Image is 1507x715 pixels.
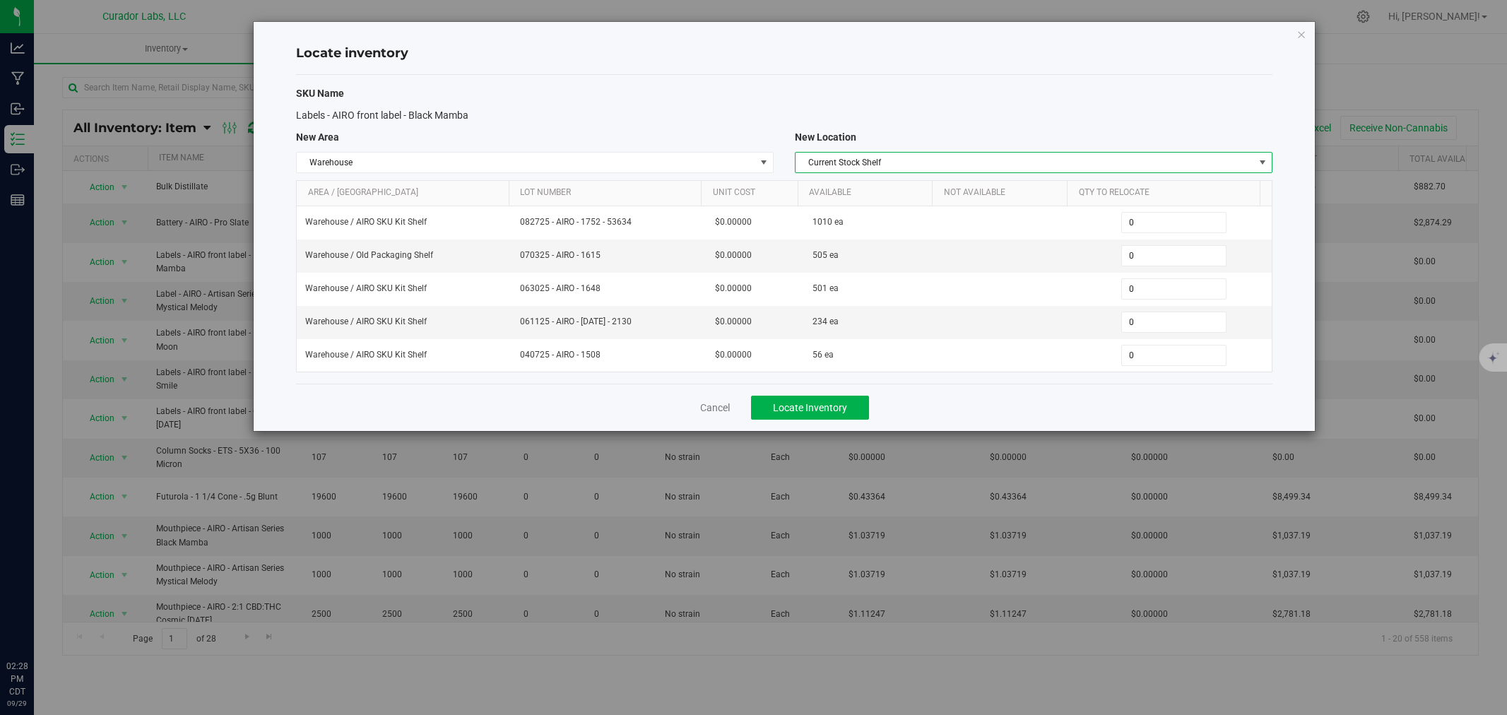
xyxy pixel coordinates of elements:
[520,249,698,262] span: 070325 - AIRO - 1615
[297,153,755,172] span: Warehouse
[700,401,730,415] a: Cancel
[751,396,869,420] button: Locate Inventory
[812,315,839,329] span: 234 ea
[715,249,752,262] span: $0.00000
[755,153,773,172] span: select
[1254,153,1272,172] span: select
[812,282,839,295] span: 501 ea
[715,282,752,295] span: $0.00000
[809,187,927,199] a: Available
[713,187,793,199] a: Unit Cost
[1122,246,1226,266] input: 0
[520,187,696,199] a: Lot Number
[795,131,856,143] span: New Location
[305,315,427,329] span: Warehouse / AIRO SKU Kit Shelf
[42,600,59,617] iframe: Resource center unread badge
[14,602,57,644] iframe: Resource center
[1122,312,1226,332] input: 0
[1122,279,1226,299] input: 0
[715,348,752,362] span: $0.00000
[1122,345,1226,365] input: 0
[1079,187,1255,199] a: Qty to Relocate
[308,187,504,199] a: Area / [GEOGRAPHIC_DATA]
[296,88,344,99] span: SKU Name
[773,402,847,413] span: Locate Inventory
[944,187,1062,199] a: Not Available
[1122,213,1226,232] input: 0
[812,348,834,362] span: 56 ea
[305,249,433,262] span: Warehouse / Old Packaging Shelf
[715,215,752,229] span: $0.00000
[520,348,698,362] span: 040725 - AIRO - 1508
[305,348,427,362] span: Warehouse / AIRO SKU Kit Shelf
[305,215,427,229] span: Warehouse / AIRO SKU Kit Shelf
[715,315,752,329] span: $0.00000
[305,282,427,295] span: Warehouse / AIRO SKU Kit Shelf
[796,153,1254,172] span: Current Stock Shelf
[520,315,698,329] span: 061125 - AIRO - [DATE] - 2130
[296,131,339,143] span: New Area
[296,45,1272,63] h4: Locate inventory
[812,215,844,229] span: 1010 ea
[520,215,698,229] span: 082725 - AIRO - 1752 - 53634
[520,282,698,295] span: 063025 - AIRO - 1648
[812,249,839,262] span: 505 ea
[296,110,468,121] span: Labels - AIRO front label - Black Mamba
